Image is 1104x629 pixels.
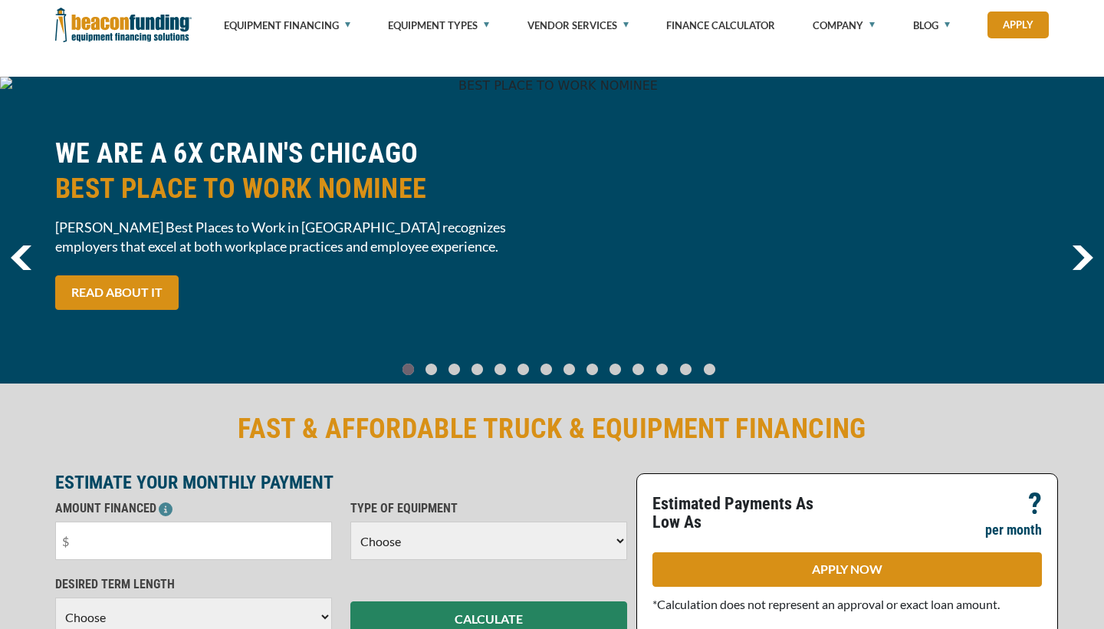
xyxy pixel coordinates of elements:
[1072,245,1093,270] img: Right Navigator
[11,245,31,270] a: previous
[987,12,1049,38] a: Apply
[652,597,1000,611] span: *Calculation does not represent an approval or exact loan amount.
[55,575,332,594] p: DESIRED TERM LENGTH
[55,136,543,206] h2: WE ARE A 6X CRAIN'S CHICAGO
[652,552,1042,587] a: APPLY NOW
[1028,495,1042,513] p: ?
[514,363,532,376] a: Go To Slide 5
[55,218,543,256] span: [PERSON_NAME] Best Places to Work in [GEOGRAPHIC_DATA] recognizes employers that excel at both wo...
[491,363,509,376] a: Go To Slide 4
[55,522,332,560] input: $
[422,363,440,376] a: Go To Slide 1
[1072,245,1093,270] a: next
[560,363,578,376] a: Go To Slide 7
[629,363,648,376] a: Go To Slide 10
[700,363,719,376] a: Go To Slide 13
[676,363,695,376] a: Go To Slide 12
[583,363,601,376] a: Go To Slide 8
[350,499,627,518] p: TYPE OF EQUIPMENT
[468,363,486,376] a: Go To Slide 3
[445,363,463,376] a: Go To Slide 2
[55,499,332,518] p: AMOUNT FINANCED
[11,245,31,270] img: Left Navigator
[985,521,1042,539] p: per month
[55,473,627,492] p: ESTIMATE YOUR MONTHLY PAYMENT
[652,363,672,376] a: Go To Slide 11
[537,363,555,376] a: Go To Slide 6
[652,495,838,532] p: Estimated Payments As Low As
[55,171,543,206] span: BEST PLACE TO WORK NOMINEE
[55,275,179,310] a: READ ABOUT IT
[55,411,1049,446] h2: FAST & AFFORDABLE TRUCK & EQUIPMENT FINANCING
[606,363,624,376] a: Go To Slide 9
[399,363,417,376] a: Go To Slide 0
